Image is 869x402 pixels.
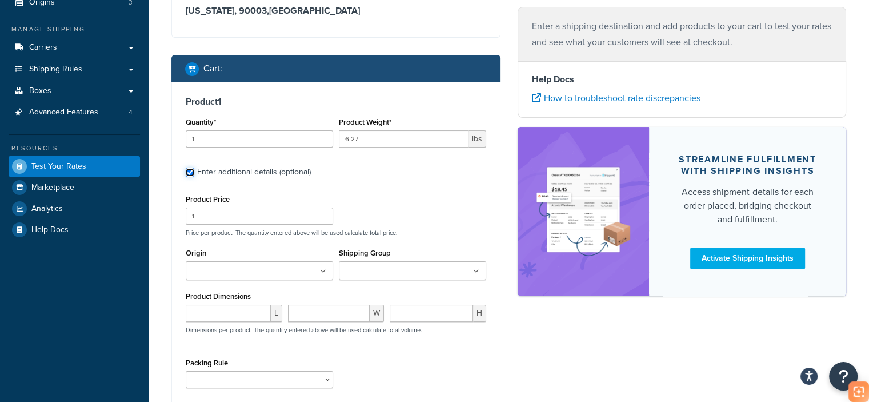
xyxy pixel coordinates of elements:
input: 0.00 [339,130,468,148]
img: feature-image-si-e24932ea9b9fcd0ff835db86be1ff8d589347e8876e1638d903ea230a36726be.png [535,144,632,279]
input: Enter additional details (optional) [186,168,194,177]
span: Test Your Rates [31,162,86,172]
a: Help Docs [9,220,140,240]
span: Boxes [29,86,51,96]
label: Packing Rule [186,359,228,367]
h3: [US_STATE], 90003 , [GEOGRAPHIC_DATA] [186,5,486,17]
h2: Cart : [203,63,222,74]
span: Shipping Rules [29,65,82,74]
span: Analytics [31,204,63,214]
a: How to troubleshoot rate discrepancies [532,91,700,105]
a: Advanced Features4 [9,102,140,123]
p: Dimensions per product. The quantity entered above will be used calculate total volume. [183,326,422,334]
span: lbs [468,130,486,148]
a: Boxes [9,81,140,102]
h4: Help Docs [532,73,832,86]
span: Help Docs [31,225,69,235]
a: Analytics [9,198,140,219]
span: L [271,305,282,322]
label: Origin [186,249,206,257]
a: Shipping Rules [9,59,140,80]
a: Activate Shipping Insights [690,248,805,269]
span: Carriers [29,43,57,53]
div: Manage Shipping [9,25,140,34]
a: Marketplace [9,177,140,198]
span: 4 [129,108,133,117]
label: Quantity* [186,118,216,126]
div: Enter additional details (optional) [197,164,311,180]
p: Price per product. The quantity entered above will be used calculate total price. [183,229,489,237]
a: Carriers [9,37,140,58]
a: Test Your Rates [9,156,140,177]
label: Shipping Group [339,249,391,257]
input: 0.0 [186,130,333,148]
span: W [370,305,384,322]
div: Access shipment details for each order placed, bridging checkout and fulfillment. [676,185,819,226]
button: Open Resource Center [829,362,858,391]
label: Product Dimensions [186,292,251,301]
p: Enter a shipping destination and add products to your cart to test your rates and see what your c... [532,18,832,50]
span: Advanced Features [29,108,98,117]
h3: Product 1 [186,96,486,108]
div: Streamline Fulfillment with Shipping Insights [676,154,819,177]
span: H [473,305,486,322]
label: Product Price [186,195,230,204]
div: Resources [9,144,140,153]
label: Product Weight* [339,118,391,126]
span: Marketplace [31,183,74,193]
li: Advanced Features [9,102,140,123]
